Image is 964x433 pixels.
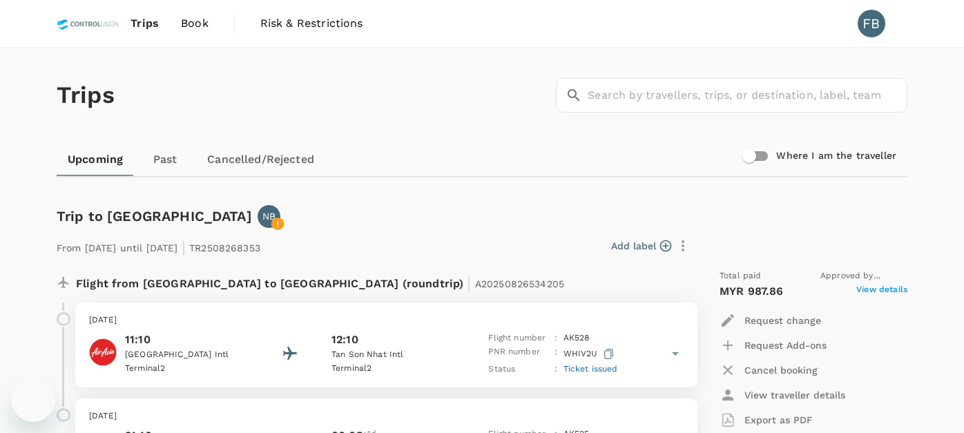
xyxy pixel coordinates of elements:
button: Add label [611,239,671,253]
div: FB [858,10,885,37]
span: Risk & Restrictions [260,15,363,32]
h1: Trips [57,48,115,143]
span: Book [181,15,209,32]
p: Cancel booking [744,363,818,377]
span: A20250826534205 [475,278,564,289]
p: Request Add-ons [744,338,827,352]
span: View details [856,283,907,300]
p: [DATE] [89,410,684,423]
p: [GEOGRAPHIC_DATA] Intl [125,348,249,362]
button: View traveller details [720,383,845,407]
p: Flight number [488,331,549,345]
p: View traveller details [744,388,845,402]
img: AirAsia [89,338,117,366]
span: Total paid [720,269,762,283]
p: : [555,345,557,363]
p: : [555,363,557,376]
p: Terminal 2 [331,362,456,376]
span: Approved by [820,269,907,283]
button: Cancel booking [720,358,818,383]
button: Export as PDF [720,407,813,432]
a: Upcoming [57,143,134,176]
input: Search by travellers, trips, or destination, label, team [588,78,907,113]
p: 11:10 [125,331,249,348]
a: Cancelled/Rejected [196,143,325,176]
span: Trips [131,15,159,32]
p: WHIV2U [563,345,617,363]
p: Export as PDF [744,413,813,427]
p: [DATE] [89,314,684,327]
p: AK 528 [563,331,590,345]
span: | [182,238,186,257]
p: 12:10 [331,331,358,348]
a: Past [134,143,196,176]
p: Flight from [GEOGRAPHIC_DATA] to [GEOGRAPHIC_DATA] (roundtrip) [76,269,564,294]
button: Request change [720,308,821,333]
p: Terminal 2 [125,362,249,376]
span: Ticket issued [563,364,618,374]
iframe: Button to launch messaging window [11,378,55,422]
p: Tan Son Nhat Intl [331,348,456,362]
p: Status [488,363,549,376]
p: From [DATE] until [DATE] TR2508268353 [57,233,260,258]
h6: Trip to [GEOGRAPHIC_DATA] [57,205,252,227]
p: : [555,331,557,345]
p: PNR number [488,345,549,363]
p: MYR 987.86 [720,283,784,300]
span: | [467,273,471,293]
img: Control Union Malaysia Sdn. Bhd. [57,8,119,39]
button: Request Add-ons [720,333,827,358]
p: Request change [744,314,821,327]
h6: Where I am the traveller [776,148,896,164]
p: NB [262,209,276,223]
